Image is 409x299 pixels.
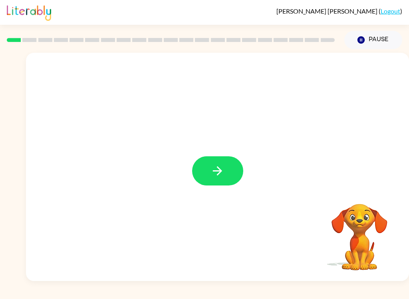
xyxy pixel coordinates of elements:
[320,191,399,271] video: Your browser must support playing .mp4 files to use Literably. Please try using another browser.
[381,7,400,15] a: Logout
[7,3,51,21] img: Literably
[276,7,402,15] div: ( )
[276,7,379,15] span: [PERSON_NAME] [PERSON_NAME]
[344,31,402,49] button: Pause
